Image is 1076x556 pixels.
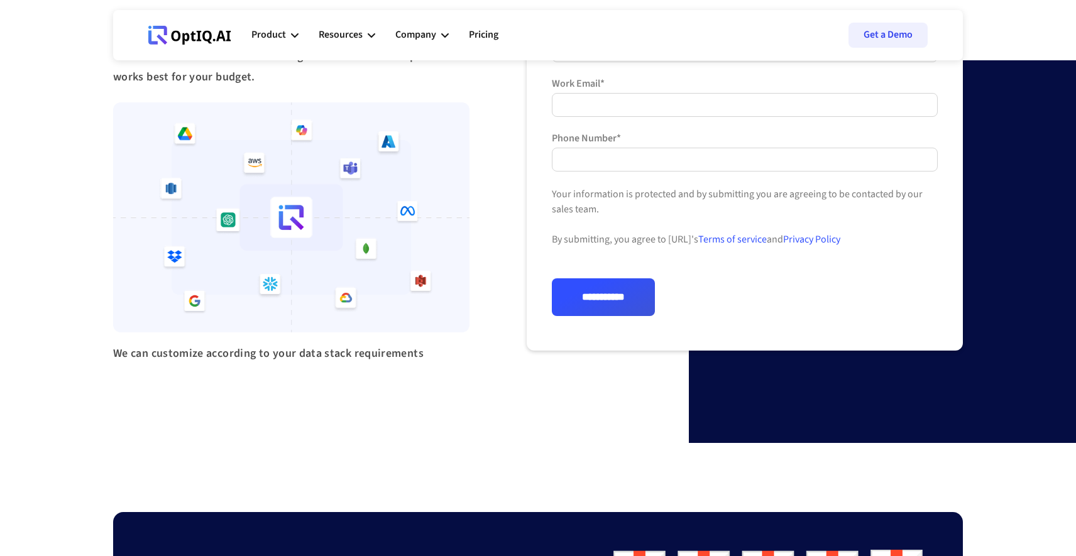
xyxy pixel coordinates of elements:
[251,16,299,54] div: Product
[552,187,938,278] div: Your information is protected and by submitting you are agreeing to be contacted by our sales tea...
[395,26,436,43] div: Company
[698,232,767,246] a: Terms of service
[552,23,938,316] form: Form 1
[783,232,840,246] a: Privacy Policy
[469,16,498,54] a: Pricing
[552,77,938,90] label: Work Email*
[113,46,476,87] div: We take consideration of Data Storage and customize an option that works best for your budget.
[113,343,469,364] div: We can customize according to your data stack requirements
[848,23,928,48] a: Get a Demo
[395,16,449,54] div: Company
[148,44,149,45] div: Webflow Homepage
[319,16,375,54] div: Resources
[552,132,938,144] label: Phone Number*
[148,16,231,54] a: Webflow Homepage
[319,26,363,43] div: Resources
[251,26,286,43] div: Product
